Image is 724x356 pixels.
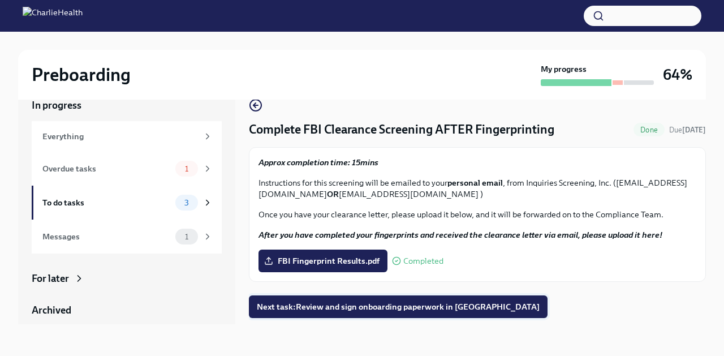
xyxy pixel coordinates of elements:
strong: After you have completed your fingerprints and received the clearance letter via email, please up... [258,230,662,240]
strong: personal email [447,178,503,188]
strong: OR [327,189,339,199]
div: For later [32,272,69,285]
span: Due [669,126,706,134]
div: Overdue tasks [42,162,171,175]
a: For later [32,272,222,285]
span: 1 [178,165,195,173]
a: In progress [32,98,222,112]
strong: My progress [541,63,587,75]
div: Messages [42,230,171,243]
button: Next task:Review and sign onboarding paperwork in [GEOGRAPHIC_DATA] [249,295,548,318]
span: 3 [178,199,196,207]
label: FBI Fingerprint Results.pdf [258,250,387,272]
a: Archived [32,303,222,317]
div: Everything [42,130,198,143]
h2: Preboarding [32,63,131,86]
h4: Complete FBI Clearance Screening AFTER Fingerprinting [249,121,554,138]
span: 1 [178,233,195,241]
span: Done [633,126,665,134]
a: Messages1 [32,220,222,254]
img: CharlieHealth [23,7,83,25]
span: August 25th, 2025 09:00 [669,125,706,135]
strong: [DATE] [682,126,706,134]
p: Once you have your clearance letter, please upload it below, and it will be forwarded on to the C... [258,209,696,220]
a: Overdue tasks1 [32,152,222,186]
p: Instructions for this screening will be emailed to your , from Inquiries Screening, Inc. ([EMAIL_... [258,177,696,200]
div: To do tasks [42,196,171,209]
span: FBI Fingerprint Results.pdf [266,255,380,267]
a: Everything [32,121,222,152]
h3: 64% [663,65,692,85]
a: To do tasks3 [32,186,222,220]
span: Next task : Review and sign onboarding paperwork in [GEOGRAPHIC_DATA] [257,301,540,312]
span: Completed [403,257,443,265]
strong: Approx completion time: 15mins [258,157,378,168]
